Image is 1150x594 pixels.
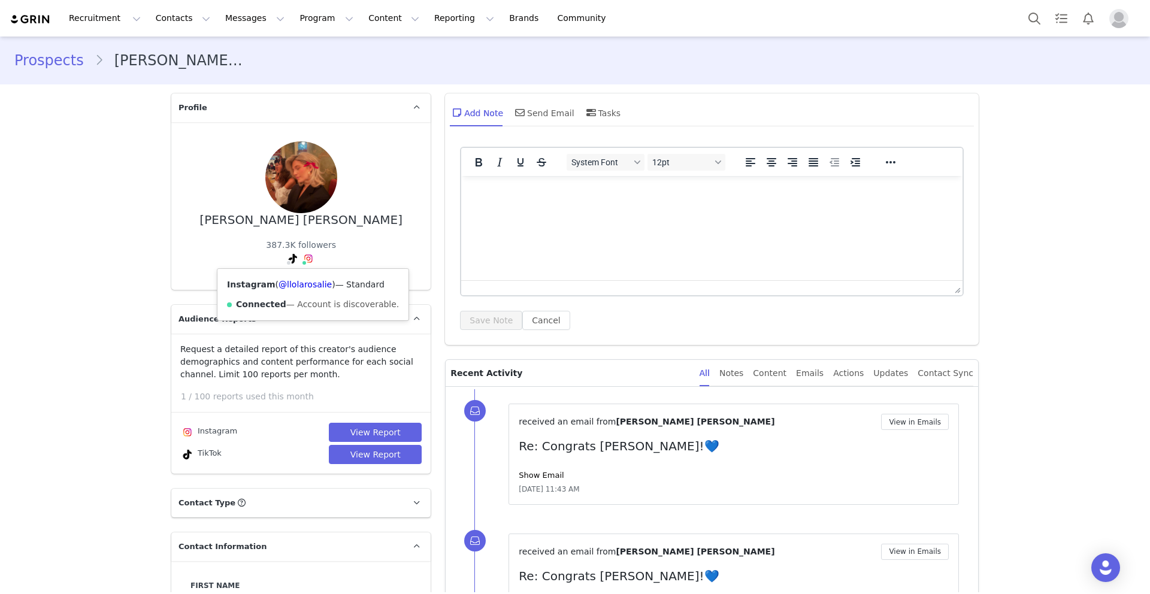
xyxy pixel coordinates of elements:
[292,5,361,32] button: Program
[1075,5,1101,32] button: Notifications
[510,154,531,171] button: Underline
[519,484,579,495] span: [DATE] 11:43 AM
[761,154,782,171] button: Align center
[149,5,217,32] button: Contacts
[62,5,148,32] button: Recruitment
[335,280,385,289] span: — Standard
[873,360,908,387] div: Updates
[616,417,774,426] span: [PERSON_NAME] [PERSON_NAME]
[880,154,901,171] button: Reveal or hide additional toolbar items
[1102,9,1140,28] button: Profile
[519,567,949,585] p: Re: Congrats [PERSON_NAME]!💙
[183,428,192,437] img: instagram.svg
[519,471,564,480] a: Show Email
[881,544,949,560] button: View in Emails
[178,541,267,553] span: Contact Information
[519,547,616,556] span: received an email from
[10,14,52,25] img: grin logo
[550,5,619,32] a: Community
[276,280,335,289] span: ( )
[199,213,402,227] div: [PERSON_NAME] [PERSON_NAME]
[361,5,426,32] button: Content
[218,5,292,32] button: Messages
[584,98,621,127] div: Tasks
[450,98,503,127] div: Add Note
[266,239,336,251] div: 387.3K followers
[450,360,689,386] p: Recent Activity
[881,414,949,430] button: View in Emails
[227,280,276,289] strong: Instagram
[178,102,207,114] span: Profile
[753,360,786,387] div: Content
[616,547,774,556] span: [PERSON_NAME] [PERSON_NAME]
[460,311,522,330] button: Save Note
[740,154,761,171] button: Align left
[1021,5,1048,32] button: Search
[178,497,235,509] span: Contact Type
[427,5,501,32] button: Reporting
[286,299,399,309] span: — Account is discoverable.
[845,154,865,171] button: Increase indent
[647,154,725,171] button: Font sizes
[180,343,422,381] p: Request a detailed report of this creator's audience demographics and content performance for eac...
[461,176,963,280] iframe: Rich Text Area
[14,50,95,71] a: Prospects
[178,313,256,325] span: Audience Reports
[181,390,431,403] p: 1 / 100 reports used this month
[329,423,422,442] button: View Report
[531,154,552,171] button: Strikethrough
[180,425,237,440] div: Instagram
[803,154,824,171] button: Justify
[502,5,549,32] a: Brands
[824,154,845,171] button: Decrease indent
[796,360,824,387] div: Emails
[1091,553,1120,582] div: Open Intercom Messenger
[719,360,743,387] div: Notes
[833,360,864,387] div: Actions
[571,157,630,167] span: System Font
[1048,5,1075,32] a: Tasks
[180,447,222,462] div: TikTok
[279,280,332,289] a: @llolarosalie
[918,360,973,387] div: Contact Sync
[190,580,411,591] label: First Name
[468,154,489,171] button: Bold
[700,360,710,387] div: All
[265,141,337,213] img: dea51fc4-9977-4242-b85c-27fe81bbe1d1.jpg
[567,154,644,171] button: Fonts
[519,437,949,455] p: Re: Congrats [PERSON_NAME]!💙
[652,157,711,167] span: 12pt
[782,154,803,171] button: Align right
[236,299,286,309] strong: Connected
[304,254,313,263] img: instagram.svg
[1109,9,1128,28] img: placeholder-profile.jpg
[950,281,963,295] div: Press the Up and Down arrow keys to resize the editor.
[489,154,510,171] button: Italic
[513,98,574,127] div: Send Email
[519,417,616,426] span: received an email from
[522,311,570,330] button: Cancel
[329,445,422,464] button: View Report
